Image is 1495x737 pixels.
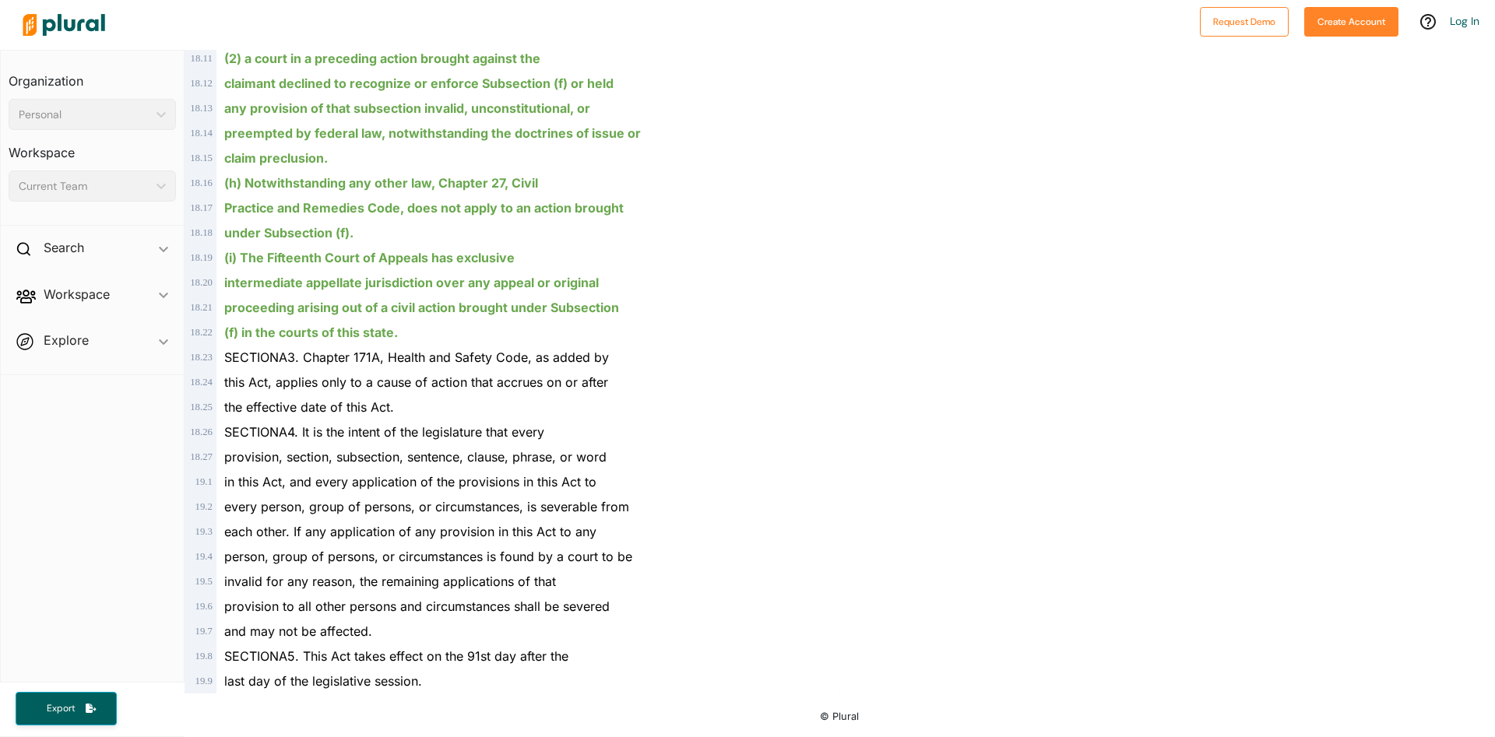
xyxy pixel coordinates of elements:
[190,252,213,263] span: 18 . 19
[1304,12,1398,29] a: Create Account
[190,202,213,213] span: 18 . 17
[224,225,354,240] ins: under Subsection (f).
[190,426,213,437] span: 18 . 26
[195,576,213,587] span: 19 . 5
[190,302,213,313] span: 18 . 21
[224,250,515,265] ins: (i) The Fifteenth Court of Appeals has exclusive
[224,100,590,116] ins: any provision of that subsection invalid, unconstitutional, or
[190,451,213,462] span: 18 . 27
[19,107,150,123] div: Personal
[195,626,213,637] span: 19 . 7
[224,673,422,689] span: last day of the legislative session.
[1304,7,1398,37] button: Create Account
[224,648,568,664] span: SECTIONA5. This Act takes effect on the 91st day after the
[224,325,398,340] ins: (f) in the courts of this state.
[195,501,213,512] span: 19 . 2
[190,402,213,412] span: 18 . 25
[190,128,213,139] span: 18 . 14
[195,526,213,537] span: 19 . 3
[224,374,608,390] span: this Act, applies only to a cause of action that accrues on or after
[224,75,614,91] ins: claimant declined to recognize or enforce Subsection (f) or held
[190,327,213,338] span: 18 . 22
[1200,12,1289,29] a: Request Demo
[190,177,213,188] span: 18 . 16
[224,524,596,539] span: each other. If any application of any provision in this Act to any
[224,598,610,614] span: provision to all other persons and circumstances shall be severed
[1200,7,1289,37] button: Request Demo
[195,651,213,662] span: 19 . 8
[224,125,641,141] ins: preempted by federal law, notwithstanding the doctrines of issue or
[224,300,619,315] ins: proceeding arising out of a civil action brought under Subsection
[224,175,538,191] ins: (h) Notwithstanding any other law, Chapter 27, Civil
[195,476,213,487] span: 19 . 1
[9,130,176,164] h3: Workspace
[224,574,556,589] span: invalid for any reason, the remaining applications of that
[224,549,632,564] span: person, group of persons, or circumstances is found by a court to be
[224,200,624,216] ins: Practice and Remedies Code, does not apply to an action brought
[195,676,213,686] span: 19 . 9
[224,449,607,465] span: provision, section, subsection, sentence, clause, phrase, or word
[9,58,176,93] h3: Organization
[195,601,213,612] span: 19 . 6
[224,51,540,66] ins: (2) a court in a preceding action brought against the
[224,399,394,415] span: the effective date of this Act.
[190,352,213,363] span: 18 . 23
[191,53,213,64] span: 18 . 11
[224,499,629,514] span: every person, group of persons, or circumstances, is severable from
[224,623,372,639] span: and may not be affected.
[224,474,596,490] span: in this Act, and every application of the provisions in this Act to
[190,103,213,114] span: 18 . 13
[19,178,150,195] div: Current Team
[224,150,328,166] ins: claim preclusion.
[224,275,599,290] ins: intermediate appellate jurisdiction over any appeal or original
[195,551,213,562] span: 19 . 4
[190,227,213,238] span: 18 . 18
[190,153,213,163] span: 18 . 15
[36,702,86,715] span: Export
[44,239,84,256] h2: Search
[820,711,859,722] small: © Plural
[224,424,544,440] span: SECTIONA4. It is the intent of the legislature that every
[224,349,609,365] span: SECTIONA3. Chapter 171A, Health and Safety Code, as added by
[1450,14,1479,28] a: Log In
[190,377,213,388] span: 18 . 24
[16,692,117,725] button: Export
[190,78,213,89] span: 18 . 12
[190,277,213,288] span: 18 . 20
